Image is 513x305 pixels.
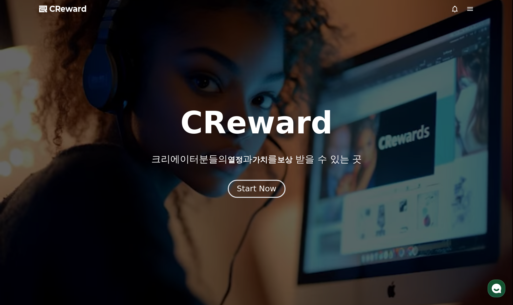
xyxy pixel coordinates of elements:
[39,4,87,14] a: CReward
[82,202,122,218] a: 설정
[228,155,243,164] span: 열정
[98,211,106,216] span: 설정
[151,153,362,165] p: 크리에이터분들의 과 를 받을 수 있는 곳
[180,108,332,138] h1: CReward
[58,212,66,217] span: 대화
[49,4,87,14] span: CReward
[277,155,292,164] span: 보상
[229,187,284,193] a: Start Now
[252,155,268,164] span: 가치
[237,183,276,194] div: Start Now
[2,202,42,218] a: 홈
[42,202,82,218] a: 대화
[20,211,24,216] span: 홈
[228,180,285,198] button: Start Now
